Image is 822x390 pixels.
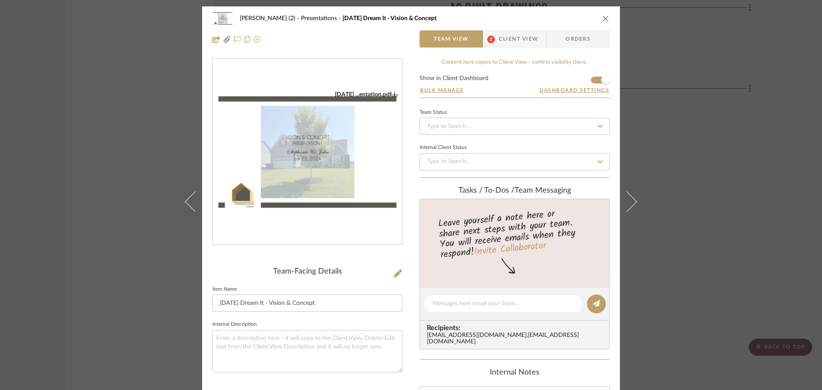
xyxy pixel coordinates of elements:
div: team Messaging [420,186,610,196]
div: Team Status [420,110,447,115]
div: Internal Notes [420,368,610,378]
label: Internal Description [212,322,257,327]
button: Dashboard Settings [539,86,610,94]
span: Team View [434,30,469,48]
span: Presentations [301,15,342,21]
img: 4f8cf5b3-00d0-4d5e-94c8-0d22dcaf8d1d_436x436.jpg [213,91,402,213]
label: Item Name [212,287,237,292]
span: Recipients: [427,324,606,332]
span: 2 [487,36,495,43]
span: Client View [499,30,538,48]
input: Type to Search… [420,118,610,135]
div: Internal Client Status [420,146,467,150]
button: close [602,15,610,22]
div: 0 [213,91,402,213]
input: Type to Search… [420,153,610,170]
div: [EMAIL_ADDRESS][DOMAIN_NAME] , [EMAIL_ADDRESS][DOMAIN_NAME] [427,332,606,346]
div: Content here copies to Client View - confirm visibility there. [420,58,610,67]
span: [DATE] Dream It - Vision & Concept [342,15,437,21]
div: Leave yourself a note here or share next steps with your team. You will receive emails when they ... [419,205,611,262]
span: [PERSON_NAME] (2) [240,15,301,21]
div: Team-Facing Details [212,267,402,277]
span: Orders [556,30,600,48]
img: 4f8cf5b3-00d0-4d5e-94c8-0d22dcaf8d1d_48x40.jpg [212,10,233,27]
div: [DATE] ...entation.pdf [335,91,398,98]
a: Invite Collaborator [474,238,547,260]
span: Tasks / To-Dos / [459,187,515,194]
button: Bulk Manage [420,86,465,94]
input: Enter Item Name [212,295,402,312]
